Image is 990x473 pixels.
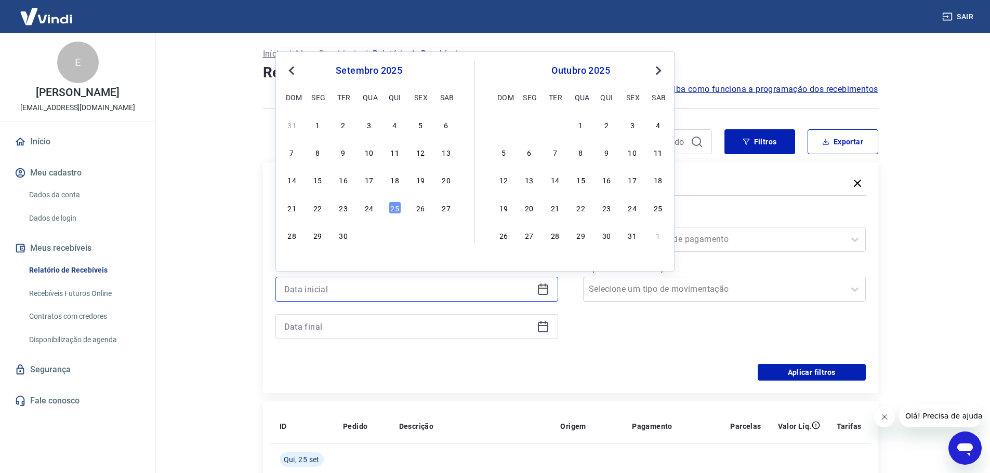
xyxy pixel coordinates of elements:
[600,146,613,158] div: Choose quinta-feira, 9 de outubro de 2025
[626,173,639,186] div: Choose sexta-feira, 17 de outubro de 2025
[12,161,143,184] button: Meu cadastro
[414,118,427,131] div: Choose sexta-feira, 5 de setembro de 2025
[808,129,878,154] button: Exportar
[311,91,324,103] div: seg
[497,91,510,103] div: dom
[440,173,453,186] div: Choose sábado, 20 de setembro de 2025
[337,201,350,214] div: Choose terça-feira, 23 de setembro de 2025
[414,201,427,214] div: Choose sexta-feira, 26 de setembro de 2025
[36,87,119,98] p: [PERSON_NAME]
[343,421,367,431] p: Pedido
[724,129,795,154] button: Filtros
[363,173,375,186] div: Choose quarta-feira, 17 de setembro de 2025
[25,306,143,327] a: Contratos com credores
[414,173,427,186] div: Choose sexta-feira, 19 de setembro de 2025
[12,237,143,260] button: Meus recebíveis
[12,358,143,381] a: Segurança
[575,229,587,241] div: Choose quarta-feira, 29 de outubro de 2025
[496,117,666,242] div: month 2025-10
[311,146,324,158] div: Choose segunda-feira, 8 de setembro de 2025
[440,146,453,158] div: Choose sábado, 13 de setembro de 2025
[778,421,812,431] p: Valor Líq.
[280,421,287,431] p: ID
[652,118,664,131] div: Choose sábado, 4 de outubro de 2025
[311,173,324,186] div: Choose segunda-feira, 15 de setembro de 2025
[373,48,462,60] p: Relatório de Recebíveis
[948,431,982,465] iframe: Botão para abrir a janela de mensagens
[286,173,298,186] div: Choose domingo, 14 de setembro de 2025
[600,118,613,131] div: Choose quinta-feira, 2 de outubro de 2025
[600,201,613,214] div: Choose quinta-feira, 23 de outubro de 2025
[496,64,666,77] div: outubro 2025
[286,229,298,241] div: Choose domingo, 28 de setembro de 2025
[389,229,401,241] div: Choose quinta-feira, 2 de outubro de 2025
[286,201,298,214] div: Choose domingo, 21 de setembro de 2025
[626,201,639,214] div: Choose sexta-feira, 24 de outubro de 2025
[626,91,639,103] div: sex
[652,201,664,214] div: Choose sábado, 25 de outubro de 2025
[440,118,453,131] div: Choose sábado, 6 de setembro de 2025
[632,421,672,431] p: Pagamento
[575,118,587,131] div: Choose quarta-feira, 1 de outubro de 2025
[600,229,613,241] div: Choose quinta-feira, 30 de outubro de 2025
[284,319,533,334] input: Data final
[57,42,99,83] div: E
[523,229,535,241] div: Choose segunda-feira, 27 de outubro de 2025
[389,118,401,131] div: Choose quinta-feira, 4 de setembro de 2025
[296,48,360,60] p: Meus Recebíveis
[286,91,298,103] div: dom
[284,281,533,297] input: Data inicial
[263,48,284,60] a: Início
[652,229,664,241] div: Choose sábado, 1 de novembro de 2025
[575,173,587,186] div: Choose quarta-feira, 15 de outubro de 2025
[549,173,561,186] div: Choose terça-feira, 14 de outubro de 2025
[363,146,375,158] div: Choose quarta-feira, 10 de setembro de 2025
[25,283,143,304] a: Recebíveis Futuros Online
[899,404,982,427] iframe: Mensagem da empresa
[837,421,862,431] p: Tarifas
[652,173,664,186] div: Choose sábado, 18 de outubro de 2025
[758,364,866,381] button: Aplicar filtros
[626,118,639,131] div: Choose sexta-feira, 3 de outubro de 2025
[652,91,664,103] div: sab
[874,407,895,427] iframe: Fechar mensagem
[497,146,510,158] div: Choose domingo, 5 de outubro de 2025
[337,118,350,131] div: Choose terça-feira, 2 de setembro de 2025
[286,146,298,158] div: Choose domingo, 7 de setembro de 2025
[652,64,665,77] button: Next Month
[440,91,453,103] div: sab
[523,173,535,186] div: Choose segunda-feira, 13 de outubro de 2025
[664,83,878,96] a: Saiba como funciona a programação dos recebimentos
[523,146,535,158] div: Choose segunda-feira, 6 de outubro de 2025
[12,1,80,32] img: Vindi
[363,118,375,131] div: Choose quarta-feira, 3 de setembro de 2025
[337,229,350,241] div: Choose terça-feira, 30 de setembro de 2025
[389,173,401,186] div: Choose quinta-feira, 18 de setembro de 2025
[560,421,586,431] p: Origem
[311,118,324,131] div: Choose segunda-feira, 1 de setembro de 2025
[389,201,401,214] div: Choose quinta-feira, 25 de setembro de 2025
[364,48,368,60] p: /
[549,146,561,158] div: Choose terça-feira, 7 de outubro de 2025
[25,208,143,229] a: Dados de login
[600,173,613,186] div: Choose quinta-feira, 16 de outubro de 2025
[311,201,324,214] div: Choose segunda-feira, 22 de setembro de 2025
[12,130,143,153] a: Início
[730,421,761,431] p: Parcelas
[497,201,510,214] div: Choose domingo, 19 de outubro de 2025
[600,91,613,103] div: qui
[12,389,143,412] a: Fale conosco
[285,64,298,77] button: Previous Month
[414,229,427,241] div: Choose sexta-feira, 3 de outubro de 2025
[6,7,87,16] span: Olá! Precisa de ajuda?
[20,102,135,113] p: [EMAIL_ADDRESS][DOMAIN_NAME]
[497,118,510,131] div: Choose domingo, 28 de setembro de 2025
[523,118,535,131] div: Choose segunda-feira, 29 de setembro de 2025
[363,201,375,214] div: Choose quarta-feira, 24 de setembro de 2025
[337,173,350,186] div: Choose terça-feira, 16 de setembro de 2025
[25,260,143,281] a: Relatório de Recebíveis
[626,146,639,158] div: Choose sexta-feira, 10 de outubro de 2025
[284,64,454,77] div: setembro 2025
